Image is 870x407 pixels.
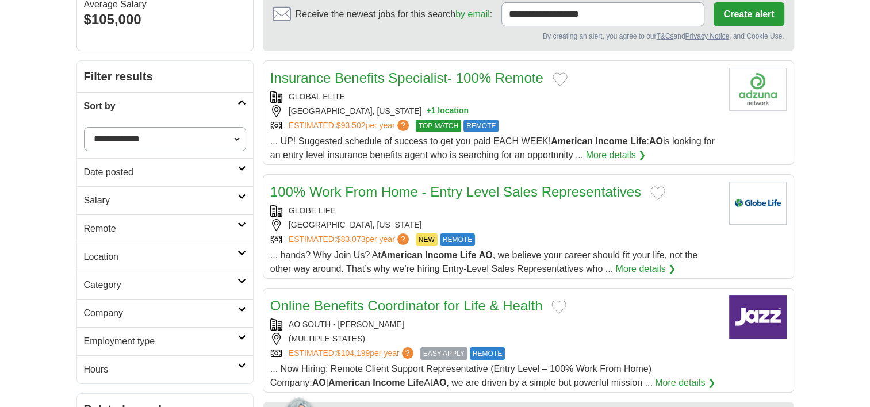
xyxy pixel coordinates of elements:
div: [GEOGRAPHIC_DATA], [US_STATE] [270,219,720,231]
span: ? [397,233,409,245]
span: REMOTE [440,233,475,246]
button: Add to favorite jobs [551,300,566,314]
a: ESTIMATED:$83,073per year? [289,233,411,246]
a: Online Benefits Coordinator for Life & Health [270,298,543,313]
a: More details ❯ [615,262,676,276]
a: Location [77,243,253,271]
span: REMOTE [463,120,499,132]
span: ... UP! Suggested schedule of success to get you paid EACH WEEK! : is looking for an entry level ... [270,136,715,160]
strong: AO [312,378,326,387]
span: REMOTE [470,347,505,360]
h2: Date posted [84,166,237,179]
span: ? [397,120,409,131]
a: More details ❯ [586,148,646,162]
h2: Filter results [77,61,253,92]
strong: Life [460,250,476,260]
h2: Salary [84,194,237,208]
span: $93,502 [336,121,366,130]
button: +1 location [426,105,469,117]
span: TOP MATCH [416,120,461,132]
div: (MULTIPLE STATES) [270,333,720,345]
div: AO SOUTH - [PERSON_NAME] [270,318,720,331]
strong: Income [373,378,405,387]
a: GLOBE LIFE [289,206,336,215]
span: $104,199 [336,348,370,358]
a: 100% Work From Home - Entry Level Sales Representatives [270,184,641,199]
strong: American [551,136,593,146]
a: Employment type [77,327,253,355]
h2: Sort by [84,99,237,113]
img: Company logo [729,295,787,339]
a: Hours [77,355,253,383]
img: Company logo [729,68,787,111]
div: [GEOGRAPHIC_DATA], [US_STATE] [270,105,720,117]
img: Globe Life logo [729,182,787,225]
h2: Company [84,306,237,320]
span: EASY APPLY [420,347,467,360]
h2: Hours [84,363,237,377]
a: Privacy Notice [685,32,729,40]
a: Insurance Benefits Specialist- 100% Remote [270,70,543,86]
strong: American [328,378,370,387]
strong: Income [425,250,457,260]
a: by email [455,9,490,19]
div: GLOBAL ELITE [270,91,720,103]
strong: Income [595,136,627,146]
strong: Life [408,378,424,387]
a: ESTIMATED:$104,199per year? [289,347,416,360]
a: Sort by [77,92,253,120]
a: Remote [77,214,253,243]
div: $105,000 [84,9,246,30]
button: Add to favorite jobs [553,72,568,86]
h2: Location [84,250,237,264]
span: ... Now Hiring: Remote Client Support Representative (Entry Level – 100% Work From Home) Company:... [270,364,653,387]
strong: AO [649,136,663,146]
strong: AO [432,378,446,387]
h2: Remote [84,222,237,236]
span: $83,073 [336,235,366,244]
button: Create alert [714,2,784,26]
span: ? [402,347,413,359]
a: Company [77,299,253,327]
h2: Employment type [84,335,237,348]
span: Receive the newest jobs for this search : [296,7,492,21]
a: ESTIMATED:$93,502per year? [289,120,411,132]
a: Category [77,271,253,299]
div: By creating an alert, you agree to our and , and Cookie Use. [273,31,784,41]
strong: American [381,250,423,260]
span: ... hands? Why Join Us? At , we believe your career should fit your life, not the other way aroun... [270,250,697,274]
strong: Life [630,136,646,146]
a: More details ❯ [655,376,715,390]
a: T&Cs [656,32,673,40]
a: Date posted [77,158,253,186]
strong: AO [479,250,493,260]
button: Add to favorite jobs [650,186,665,200]
span: + [426,105,431,117]
a: Salary [77,186,253,214]
span: NEW [416,233,438,246]
h2: Category [84,278,237,292]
